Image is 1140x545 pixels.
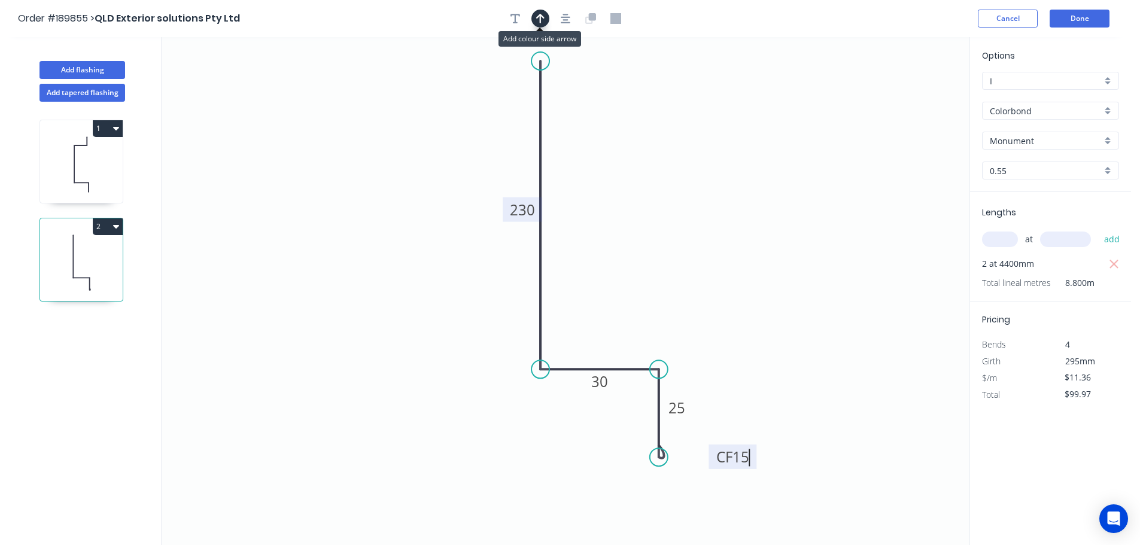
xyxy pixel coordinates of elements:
[990,105,1102,117] input: Material
[510,200,535,220] tspan: 230
[1065,339,1070,350] span: 4
[95,11,240,25] span: QLD Exterior solutions Pty Ltd
[668,398,685,418] tspan: 25
[498,31,581,47] div: Add colour side arrow
[93,120,123,137] button: 1
[162,37,969,545] svg: 0
[1050,10,1109,28] button: Done
[39,84,125,102] button: Add tapered flashing
[982,389,1000,400] span: Total
[982,355,1001,367] span: Girth
[990,135,1102,147] input: Colour
[982,313,1010,325] span: Pricing
[1065,355,1095,367] span: 295mm
[1025,231,1033,248] span: at
[1051,275,1095,291] span: 8.800m
[990,165,1102,177] input: Thickness
[982,255,1034,272] span: 2 at 4400mm
[1099,504,1128,533] div: Open Intercom Messenger
[982,50,1015,62] span: Options
[39,61,125,79] button: Add flashing
[982,372,997,383] span: $/m
[982,206,1016,218] span: Lengths
[732,447,749,467] tspan: 15
[978,10,1038,28] button: Cancel
[1098,229,1126,249] button: add
[716,447,732,467] tspan: CF
[990,75,1102,87] input: Price level
[93,218,123,235] button: 2
[591,372,608,391] tspan: 30
[982,339,1006,350] span: Bends
[982,275,1051,291] span: Total lineal metres
[18,11,95,25] span: Order #189855 >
